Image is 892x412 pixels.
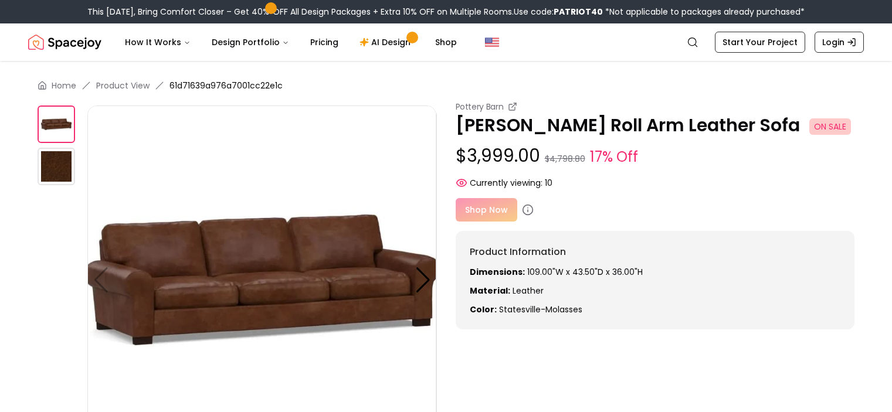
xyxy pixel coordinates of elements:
[202,30,299,54] button: Design Portfolio
[52,80,76,91] a: Home
[470,304,497,315] strong: Color:
[28,30,101,54] img: Spacejoy Logo
[470,266,841,278] p: 109.00"W x 43.50"D x 36.00"H
[554,6,603,18] b: PATRIOT40
[38,105,75,143] img: https://storage.googleapis.com/spacejoy-main/assets/61d71639a976a7001cc22e1c/product_0_c3i1i7jadh5b
[350,30,423,54] a: AI Design
[38,80,854,91] nav: breadcrumb
[96,80,150,91] li: Product View
[470,245,841,259] h6: Product Information
[514,6,603,18] span: Use code:
[28,30,101,54] a: Spacejoy
[715,32,805,53] a: Start Your Project
[456,101,504,113] small: Pottery Barn
[87,6,805,18] div: This [DATE], Bring Comfort Closer – Get 40% OFF All Design Packages + Extra 10% OFF on Multiple R...
[426,30,466,54] a: Shop
[456,145,855,168] p: $3,999.00
[116,30,200,54] button: How It Works
[545,153,585,165] small: $4,798.80
[116,30,466,54] nav: Main
[513,285,544,297] span: Leather
[590,147,638,168] small: 17% Off
[545,177,552,189] span: 10
[456,115,855,136] p: [PERSON_NAME] Roll Arm Leather Sofa
[301,30,348,54] a: Pricing
[28,23,864,61] nav: Global
[169,80,283,91] span: 61d71639a976a7001cc22e1c
[470,177,542,189] span: Currently viewing:
[809,118,851,135] span: ON SALE
[470,266,525,278] strong: Dimensions:
[603,6,805,18] span: *Not applicable to packages already purchased*
[499,304,582,315] span: statesville-molasses
[815,32,864,53] a: Login
[485,35,499,49] img: United States
[470,285,510,297] strong: Material:
[38,148,75,185] img: https://storage.googleapis.com/spacejoy-main/assets/61d71639a976a7001cc22e1c/product_3_2belaej6doi8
